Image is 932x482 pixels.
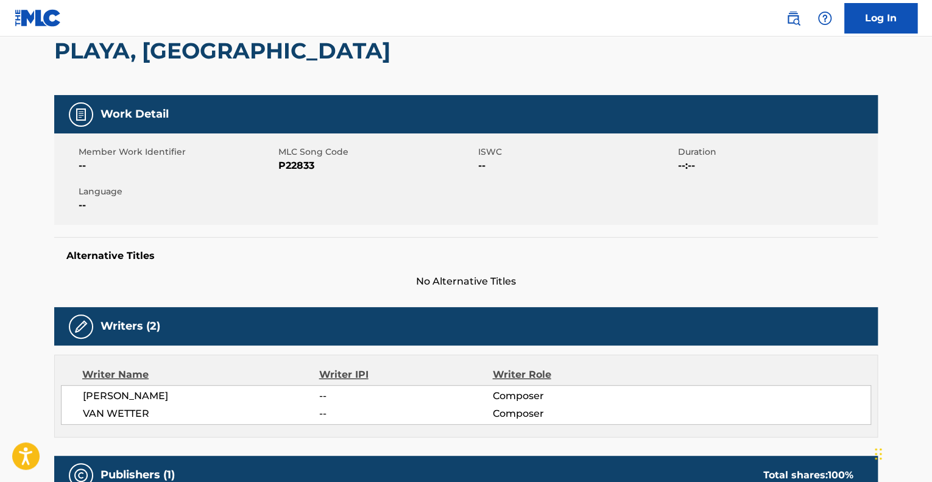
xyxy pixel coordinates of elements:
[74,319,88,334] img: Writers
[478,146,675,158] span: ISWC
[83,389,319,403] span: [PERSON_NAME]
[79,185,275,198] span: Language
[478,158,675,173] span: --
[66,250,866,262] h5: Alternative Titles
[492,367,650,382] div: Writer Role
[871,424,932,482] iframe: Chat Widget
[786,11,800,26] img: search
[678,146,875,158] span: Duration
[79,158,275,173] span: --
[79,146,275,158] span: Member Work Identifier
[278,158,475,173] span: P22833
[875,436,882,472] div: Drag
[813,6,837,30] div: Help
[828,469,853,481] span: 100 %
[278,146,475,158] span: MLC Song Code
[74,107,88,122] img: Work Detail
[79,198,275,213] span: --
[54,274,878,289] span: No Alternative Titles
[82,367,319,382] div: Writer Name
[101,107,169,121] h5: Work Detail
[319,406,492,421] span: --
[678,158,875,173] span: --:--
[817,11,832,26] img: help
[101,319,160,333] h5: Writers (2)
[844,3,917,34] a: Log In
[781,6,805,30] a: Public Search
[492,406,650,421] span: Composer
[319,367,493,382] div: Writer IPI
[492,389,650,403] span: Composer
[83,406,319,421] span: VAN WETTER
[101,468,175,482] h5: Publishers (1)
[15,9,62,27] img: MLC Logo
[54,37,397,65] h2: PLAYA, [GEOGRAPHIC_DATA]
[319,389,492,403] span: --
